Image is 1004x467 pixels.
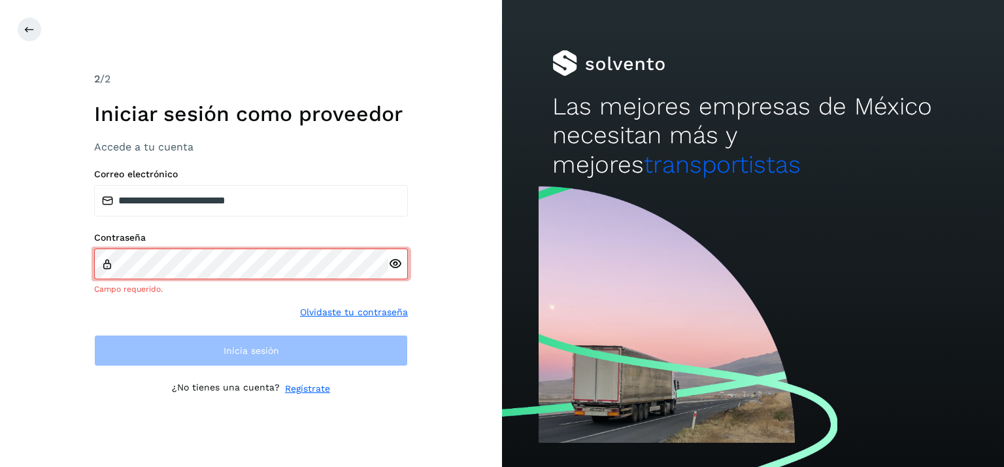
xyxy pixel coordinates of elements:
[94,169,408,180] label: Correo electrónico
[94,232,408,243] label: Contraseña
[300,305,408,319] a: Olvidaste tu contraseña
[94,101,408,126] h1: Iniciar sesión como proveedor
[94,335,408,366] button: Inicia sesión
[552,92,954,179] h2: Las mejores empresas de México necesitan más y mejores
[94,141,408,153] h3: Accede a tu cuenta
[94,73,100,85] span: 2
[224,346,279,355] span: Inicia sesión
[644,150,801,179] span: transportistas
[172,382,280,396] p: ¿No tienes una cuenta?
[94,283,408,295] div: Campo requerido.
[94,71,408,87] div: /2
[285,382,330,396] a: Regístrate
